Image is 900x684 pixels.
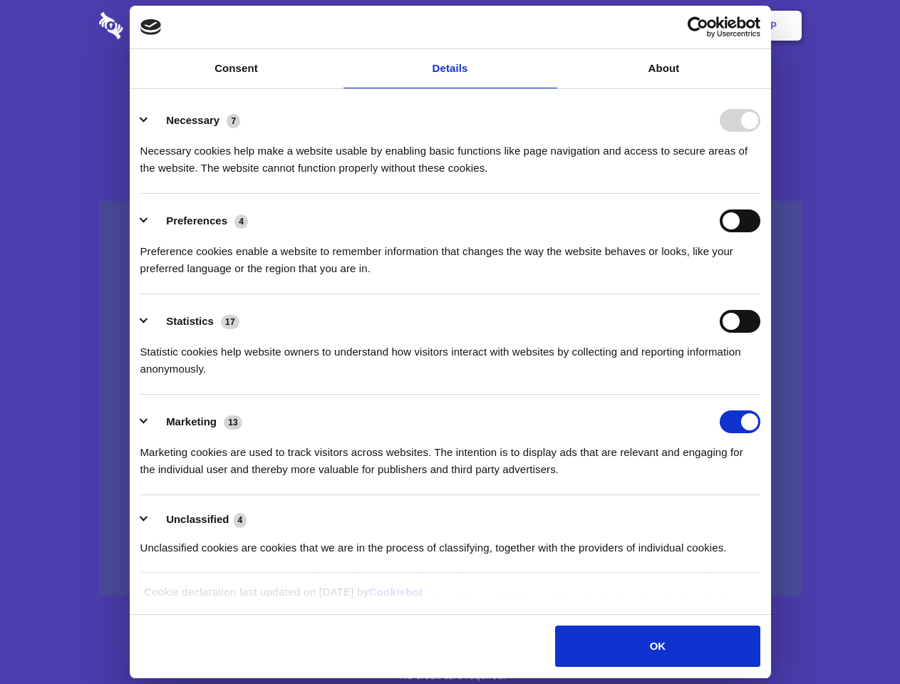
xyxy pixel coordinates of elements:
label: Necessary [166,114,219,126]
img: logo [140,19,162,35]
a: Consent [130,49,343,88]
button: OK [555,626,760,667]
img: logo-wordmark-white-trans-d4663122ce5f474addd5e946df7df03e33cb6a1c49d2221995e7729f52c070b2.svg [99,12,221,39]
a: Wistia video thumbnail [99,201,802,596]
div: Preference cookies enable a website to remember information that changes the way the website beha... [140,232,760,277]
button: Marketing (13) [140,410,252,433]
a: Usercentrics Cookiebot - opens in a new window [636,16,760,38]
span: 4 [234,513,247,527]
label: Preferences [166,214,227,227]
h1: Eliminate Slack Data Loss. [99,64,802,115]
a: Contact [578,4,643,48]
span: 13 [224,415,242,430]
label: Marketing [166,415,217,427]
div: Marketing cookies are used to track visitors across websites. The intention is to display ads tha... [140,433,760,478]
button: Preferences (4) [140,209,257,232]
div: Unclassified cookies are cookies that we are in the process of classifying, together with the pro... [140,529,760,556]
a: Pricing [418,4,480,48]
a: Details [343,49,557,88]
button: Unclassified (4) [140,511,256,529]
div: Necessary cookies help make a website usable by enabling basic functions like page navigation and... [140,132,760,177]
a: About [557,49,771,88]
span: 7 [227,114,240,128]
span: 17 [221,315,239,329]
iframe: Drift Widget Chat Controller [829,613,883,667]
h4: Auto-redaction of sensitive data, encrypted data sharing and self-destructing private chats. Shar... [99,130,802,177]
label: Statistics [166,315,214,327]
div: Statistic cookies help website owners to understand how visitors interact with websites by collec... [140,333,760,378]
div: Cookie declaration last updated on [DATE] by [133,584,767,611]
a: Login [646,4,708,48]
button: Statistics (17) [140,310,249,333]
a: Cookiebot [369,586,423,598]
button: Necessary (7) [140,109,249,132]
span: 4 [234,214,248,229]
